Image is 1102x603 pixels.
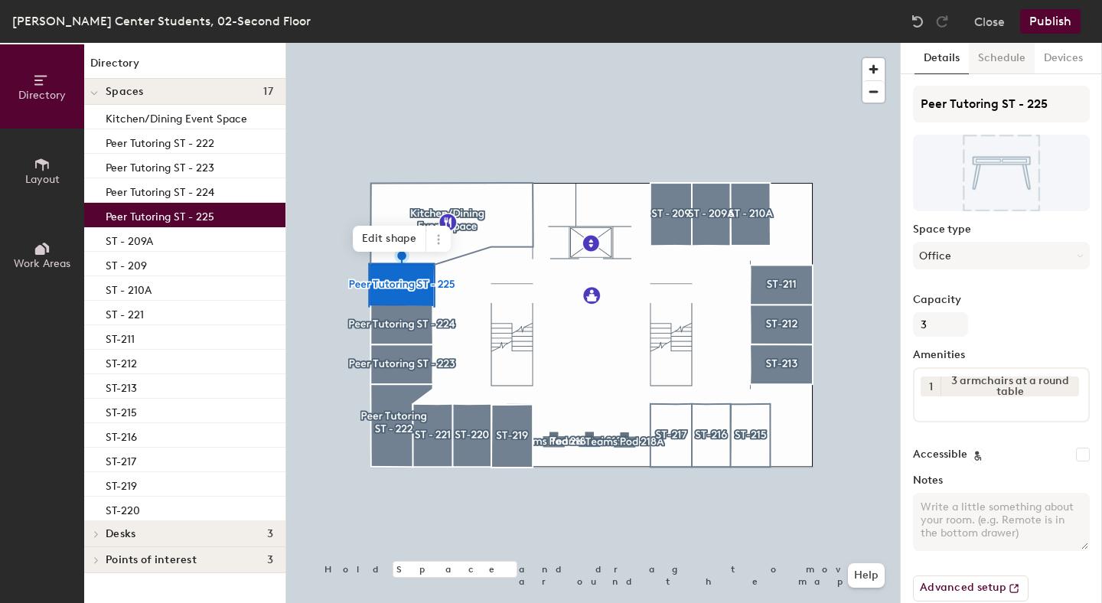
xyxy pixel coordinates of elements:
[12,11,311,31] div: [PERSON_NAME] Center Students, 02-Second Floor
[913,242,1090,269] button: Office
[106,86,144,98] span: Spaces
[106,500,140,517] p: ST-220
[106,108,247,125] p: Kitchen/Dining Event Space
[106,132,214,150] p: Peer Tutoring ST - 222
[913,294,1090,306] label: Capacity
[921,376,941,396] button: 1
[913,223,1090,236] label: Space type
[106,475,137,493] p: ST-219
[267,554,273,566] span: 3
[263,86,273,98] span: 17
[106,377,137,395] p: ST-213
[106,528,135,540] span: Desks
[106,255,147,272] p: ST - 209
[913,448,967,461] label: Accessible
[25,173,60,186] span: Layout
[106,181,214,199] p: Peer Tutoring ST - 224
[106,353,137,370] p: ST-212
[848,563,885,588] button: Help
[974,9,1005,34] button: Close
[915,43,969,74] button: Details
[913,474,1090,487] label: Notes
[910,14,925,29] img: Undo
[267,528,273,540] span: 3
[934,14,950,29] img: Redo
[969,43,1035,74] button: Schedule
[913,575,1029,601] button: Advanced setup
[84,55,285,79] h1: Directory
[1035,43,1092,74] button: Devices
[14,257,70,270] span: Work Areas
[106,230,153,248] p: ST - 209A
[18,89,66,102] span: Directory
[913,135,1090,211] img: The space named Peer Tutoring ST - 225
[106,451,136,468] p: ST-217
[106,328,135,346] p: ST-211
[106,402,137,419] p: ST-215
[913,349,1090,361] label: Amenities
[353,226,426,252] span: Edit shape
[106,554,197,566] span: Points of interest
[1020,9,1081,34] button: Publish
[941,376,1079,396] div: 3 armchairs at a round table
[106,426,137,444] p: ST-216
[106,304,144,321] p: ST - 221
[106,279,152,297] p: ST - 210A
[106,157,214,174] p: Peer Tutoring ST - 223
[106,206,214,223] p: Peer Tutoring ST - 225
[929,379,933,395] span: 1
